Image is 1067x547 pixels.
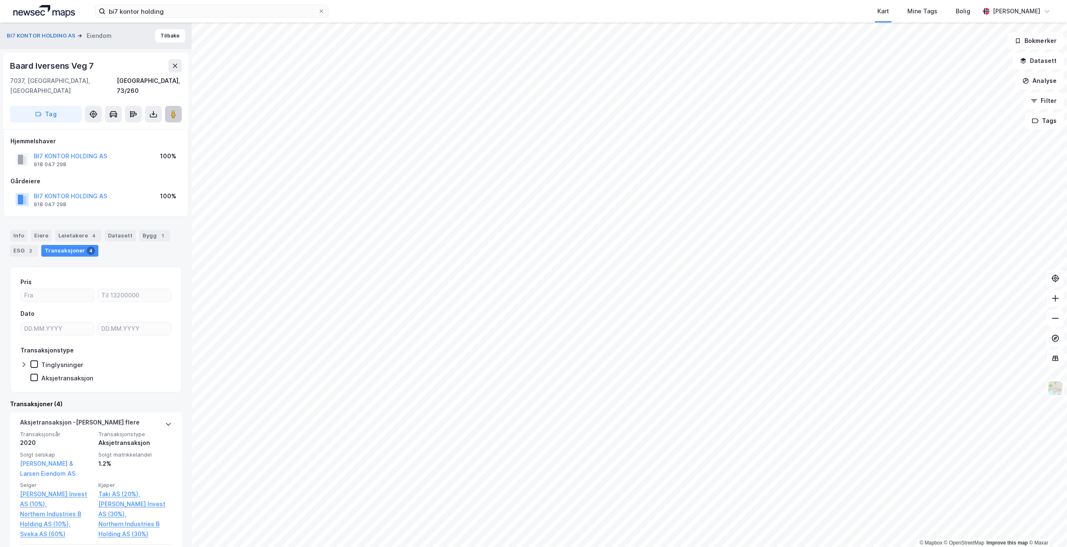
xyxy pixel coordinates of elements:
div: Bolig [956,6,970,16]
a: Northern Industries B Holding AS (10%), [20,509,93,529]
div: 2 [26,247,35,255]
input: DD.MM.YYYY [98,322,171,335]
div: Eiere [31,230,52,242]
div: 7037, [GEOGRAPHIC_DATA], [GEOGRAPHIC_DATA] [10,76,117,96]
a: Sveka AS (60%) [20,529,93,539]
div: Transaksjoner (4) [10,399,182,409]
div: Mine Tags [907,6,937,16]
a: [PERSON_NAME] & Larsen Eiendom AS [20,460,75,477]
div: Datasett [105,230,136,242]
div: [PERSON_NAME] [993,6,1040,16]
a: OpenStreetMap [944,540,984,546]
input: Fra [21,289,94,302]
div: Info [10,230,28,242]
div: Hjemmelshaver [10,136,181,146]
div: ESG [10,245,38,257]
button: BI7 KONTOR HOLDING AS [7,32,77,40]
input: Søk på adresse, matrikkel, gårdeiere, leietakere eller personer [105,5,318,17]
div: Transaksjonstype [20,345,74,355]
div: 100% [160,191,176,201]
div: 2020 [20,438,93,448]
a: Mapbox [919,540,942,546]
div: 918 047 298 [34,201,66,208]
div: 1 [158,232,167,240]
div: 100% [160,151,176,161]
div: Leietakere [55,230,101,242]
div: Pris [20,277,32,287]
div: 4 [90,232,98,240]
div: 4 [87,247,95,255]
span: Solgt matrikkelandel [98,451,172,458]
button: Filter [1024,92,1064,109]
span: Solgt selskap [20,451,93,458]
span: Kjøper [98,482,172,489]
button: Tag [10,106,82,122]
span: Transaksjonsår [20,431,93,438]
iframe: Chat Widget [1025,507,1067,547]
div: Aksjetransaksjon - [PERSON_NAME] flere [20,417,140,431]
div: Baard Iversens Veg 7 [10,59,95,72]
div: 918 047 298 [34,161,66,168]
div: 1.2% [98,459,172,469]
img: Z [1047,380,1063,396]
input: DD.MM.YYYY [21,322,94,335]
a: [PERSON_NAME] Invest AS (30%), [98,499,172,519]
div: Gårdeiere [10,176,181,186]
input: Til 13200000 [98,289,171,302]
span: Selger [20,482,93,489]
div: Tinglysninger [41,361,83,369]
div: Dato [20,309,35,319]
a: [PERSON_NAME] Invest AS (10%), [20,489,93,509]
div: Eiendom [87,31,112,41]
div: Kart [877,6,889,16]
div: Bygg [139,230,170,242]
button: Tilbake [155,29,185,42]
button: Bokmerker [1007,32,1064,49]
button: Tags [1025,112,1064,129]
div: Aksjetransaksjon [41,374,93,382]
div: [GEOGRAPHIC_DATA], 73/260 [117,76,182,96]
button: Analyse [1015,72,1064,89]
a: Taki AS (20%), [98,489,172,499]
img: logo.a4113a55bc3d86da70a041830d287a7e.svg [13,5,75,17]
span: Transaksjonstype [98,431,172,438]
div: Kontrollprogram for chat [1025,507,1067,547]
button: Datasett [1013,52,1064,69]
div: Aksjetransaksjon [98,438,172,448]
a: Northern Industries B Holding AS (30%) [98,519,172,539]
a: Improve this map [987,540,1028,546]
div: Transaksjoner [41,245,98,257]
